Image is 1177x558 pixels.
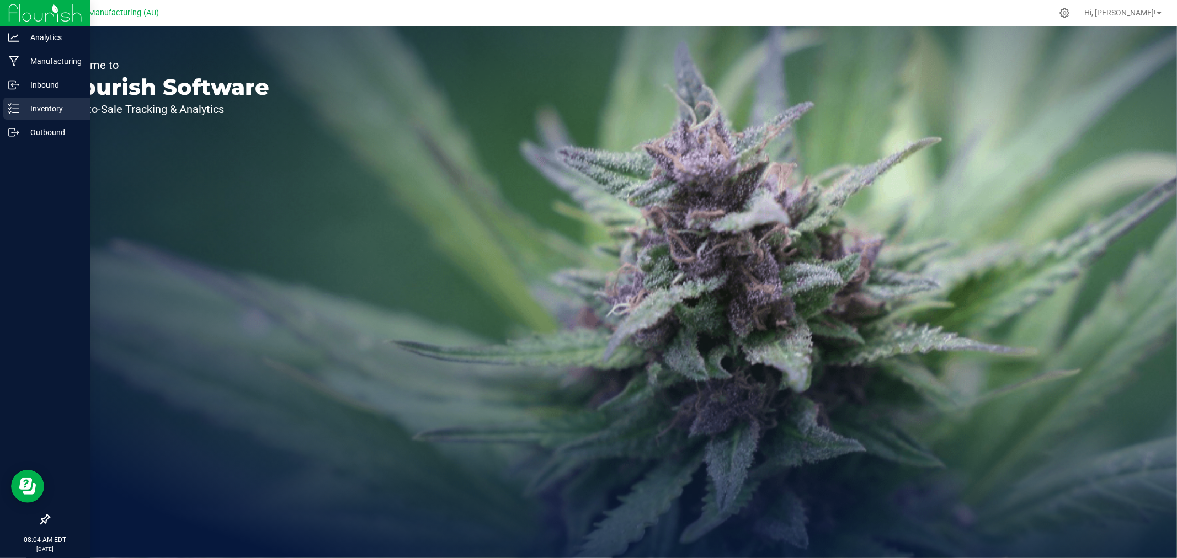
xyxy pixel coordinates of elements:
span: Hi, [PERSON_NAME]! [1084,8,1156,17]
p: 08:04 AM EDT [5,535,86,545]
p: Flourish Software [60,76,269,98]
p: Manufacturing [19,55,86,68]
inline-svg: Outbound [8,127,19,138]
inline-svg: Inventory [8,103,19,114]
div: Manage settings [1058,8,1072,18]
p: Seed-to-Sale Tracking & Analytics [60,104,269,115]
p: Analytics [19,31,86,44]
p: [DATE] [5,545,86,553]
inline-svg: Manufacturing [8,56,19,67]
p: Inventory [19,102,86,115]
inline-svg: Inbound [8,79,19,90]
p: Welcome to [60,60,269,71]
iframe: Resource center [11,470,44,503]
inline-svg: Analytics [8,32,19,43]
p: Inbound [19,78,86,92]
span: Stash Manufacturing (AU) [66,8,159,18]
p: Outbound [19,126,86,139]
